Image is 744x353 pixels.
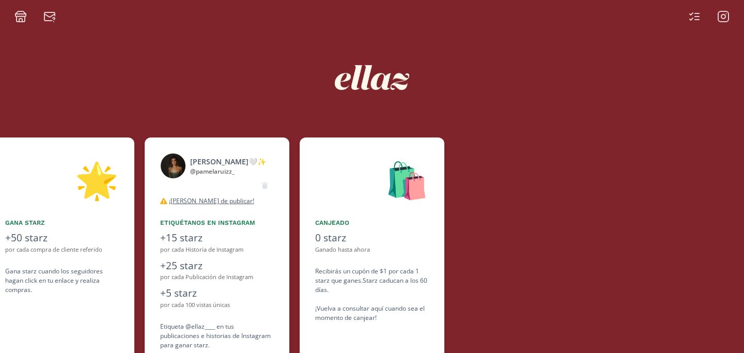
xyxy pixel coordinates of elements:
[160,286,274,301] div: +5 starz
[160,258,274,273] div: +25 starz
[5,245,119,254] div: por cada compra de cliente referido
[160,245,274,254] div: por cada Historia de Instagram
[326,31,419,124] img: nKmKAABZpYV7
[315,245,429,254] div: Ganado hasta ahora
[5,267,119,295] div: Gana starz cuando los seguidores hagan click en tu enlace y realiza compras .
[160,218,274,227] div: Etiquétanos en Instagram
[5,153,119,206] div: 🌟
[160,301,274,310] div: por cada 100 vistas únicas
[315,153,429,206] div: 🛍️
[160,153,186,179] img: 363870889_1255293168504979_4143349034227869167_n.jpg
[190,156,266,167] div: [PERSON_NAME]🤍✨
[160,273,274,282] div: por cada Publicación de Instagram
[190,167,266,176] div: @ pamelaruizz_
[315,267,429,323] div: Recibirás un cupón de $1 por cada 1 starz que ganes. Starz caducan a los 60 días. ¡Vuelva a consu...
[5,231,119,245] div: +50 starz
[160,322,274,350] div: Etiqueta @ellaz____ en tus publicaciones e historias de Instagram para ganar starz.
[315,231,429,245] div: 0 starz
[169,196,254,205] u: ¡[PERSON_NAME] de publicar!
[160,231,274,245] div: +15 starz
[315,218,429,227] div: Canjeado
[5,218,119,227] div: Gana starz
